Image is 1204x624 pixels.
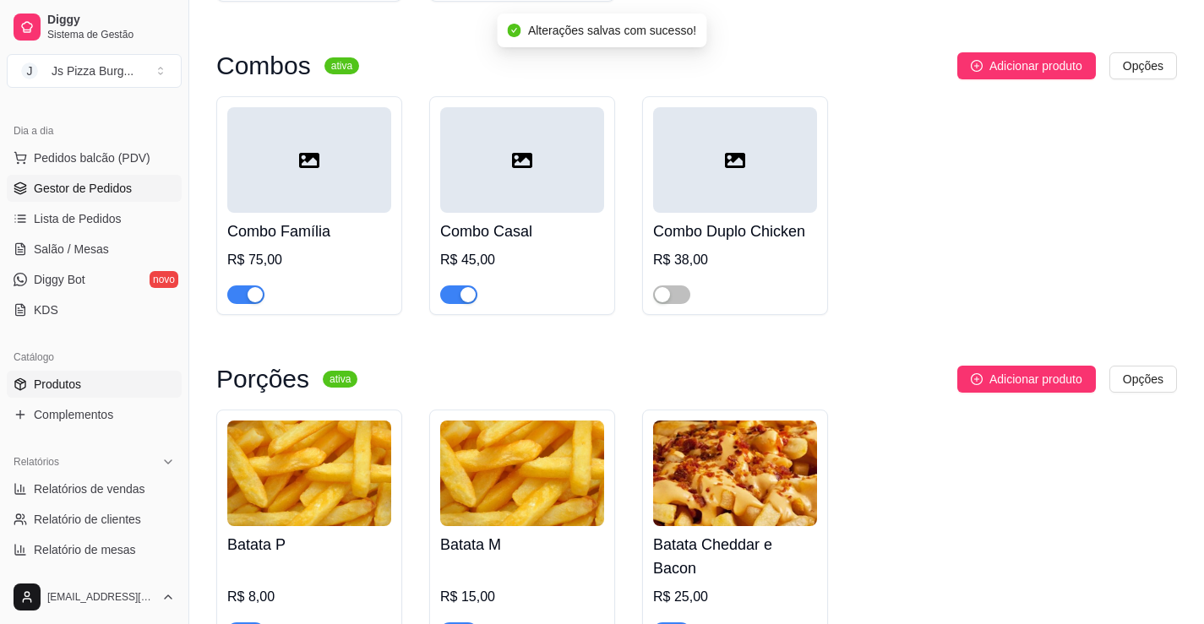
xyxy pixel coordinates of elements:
button: Pedidos balcão (PDV) [7,144,182,171]
span: plus-circle [971,60,983,72]
h4: Batata P [227,533,391,556]
span: Complementos [34,406,113,423]
div: R$ 8,00 [227,587,391,607]
span: Sistema de Gestão [47,28,175,41]
div: R$ 25,00 [653,587,817,607]
img: product-image [440,421,604,526]
span: Opções [1123,370,1163,388]
a: Relatório de clientes [7,506,182,533]
div: R$ 45,00 [440,250,604,270]
h3: Combos [216,56,311,76]
div: R$ 38,00 [653,250,817,270]
a: Lista de Pedidos [7,205,182,232]
h4: Batata M [440,533,604,556]
span: plus-circle [971,373,983,385]
span: Diggy [47,13,175,28]
button: Adicionar produto [957,52,1096,79]
a: Complementos [7,401,182,428]
span: KDS [34,301,58,318]
span: Diggy Bot [34,271,85,288]
div: Dia a dia [7,117,182,144]
button: Opções [1109,366,1177,393]
div: Catálogo [7,344,182,371]
span: Relatório de clientes [34,511,141,528]
a: KDS [7,296,182,323]
a: Gestor de Pedidos [7,175,182,202]
span: Relatório de mesas [34,541,136,558]
button: Select a team [7,54,182,88]
h4: Batata Cheddar e Bacon [653,533,817,580]
span: Alterações salvas com sucesso! [528,24,696,37]
span: Gestor de Pedidos [34,180,132,197]
span: Relatórios [14,455,59,469]
a: DiggySistema de Gestão [7,7,182,47]
div: R$ 75,00 [227,250,391,270]
sup: ativa [324,57,359,74]
button: Opções [1109,52,1177,79]
span: J [21,62,38,79]
h3: Porções [216,369,309,389]
span: [EMAIL_ADDRESS][DOMAIN_NAME] [47,590,155,604]
a: Diggy Botnovo [7,266,182,293]
span: Lista de Pedidos [34,210,122,227]
a: Produtos [7,371,182,398]
span: check-circle [508,24,521,37]
a: Relatório de fidelidadenovo [7,567,182,594]
span: Salão / Mesas [34,241,109,258]
img: product-image [653,421,817,526]
button: [EMAIL_ADDRESS][DOMAIN_NAME] [7,577,182,617]
span: Adicionar produto [989,57,1082,75]
a: Relatórios de vendas [7,475,182,502]
div: R$ 15,00 [440,587,604,607]
a: Relatório de mesas [7,536,182,563]
h4: Combo Família [227,220,391,243]
sup: ativa [323,371,357,388]
span: Adicionar produto [989,370,1082,388]
button: Adicionar produto [957,366,1096,393]
span: Produtos [34,376,81,393]
h4: Combo Casal [440,220,604,243]
div: Js Pizza Burg ... [52,62,133,79]
h4: Combo Duplo Chicken [653,220,817,243]
span: Opções [1123,57,1163,75]
span: Pedidos balcão (PDV) [34,149,150,166]
span: Relatórios de vendas [34,480,145,497]
img: product-image [227,421,391,526]
a: Salão / Mesas [7,236,182,263]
